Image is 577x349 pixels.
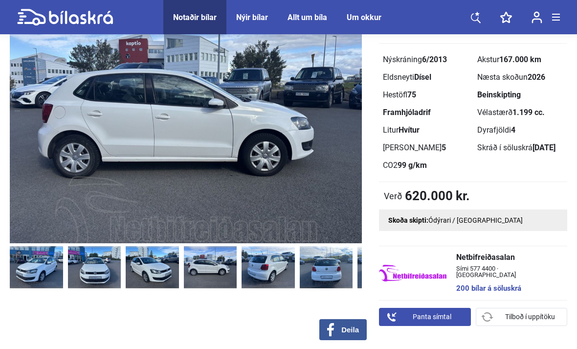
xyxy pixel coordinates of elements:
[407,90,416,99] b: 75
[383,144,469,152] div: [PERSON_NAME]
[399,125,420,135] b: Hvítur
[477,109,564,116] div: Vélastærð
[512,108,545,117] b: 1.199 cc.
[319,319,367,340] button: Deila
[383,162,469,169] div: CO2
[383,56,469,64] div: Nýskráning
[10,246,63,289] img: 1756822847_3204042289455974678_29122819603060518.jpg
[442,143,446,152] b: 5
[477,90,521,99] b: Beinskipting
[357,246,411,289] img: 1756822851_8086057838189250579_29122824386385256.jpg
[341,326,359,334] span: Deila
[405,189,470,202] b: 620.000 kr.
[126,246,179,289] img: 1756822848_5228688042058131530_29122821175550983.jpg
[533,143,555,152] b: [DATE]
[383,91,469,99] div: Hestöfl
[428,216,523,224] span: Ódýrari / [GEOGRAPHIC_DATA]
[477,73,564,81] div: Næsta skoðun
[347,13,381,22] a: Um okkur
[300,246,353,289] img: 1756822851_3553167116631317095_29122823639215428.jpg
[505,312,555,322] span: Tilboð í uppítöku
[477,126,564,134] div: Dyrafjöldi
[383,126,469,134] div: Litur
[477,144,564,152] div: Skráð í söluskrá
[288,13,327,22] a: Allt um bíla
[184,246,237,289] img: 1756822849_4143842933470660489_29122822163585551.jpg
[413,312,451,322] span: Panta símtal
[477,56,564,64] div: Akstur
[511,125,515,135] b: 4
[414,72,431,82] b: Dísel
[456,254,557,261] span: Netbifreiðasalan
[173,13,217,22] a: Notaðir bílar
[456,265,557,278] span: Sími 577 4400 · [GEOGRAPHIC_DATA]
[384,191,402,201] span: Verð
[383,73,469,81] div: Eldsneyti
[528,72,545,82] b: 2026
[388,216,428,224] strong: Skoða skipti:
[422,55,447,64] b: 6/2013
[398,161,427,170] b: 99 g/km
[456,285,557,292] a: 200 bílar á söluskrá
[242,246,295,289] img: 1756822850_1464737990188136036_29122822880694508.jpg
[68,246,121,289] img: 1756822847_2582506443390926433_29122820341717991.jpg
[499,55,541,64] b: 167.000 km
[383,108,431,117] b: Framhjóladrif
[532,11,542,23] img: user-login.svg
[236,13,268,22] a: Nýir bílar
